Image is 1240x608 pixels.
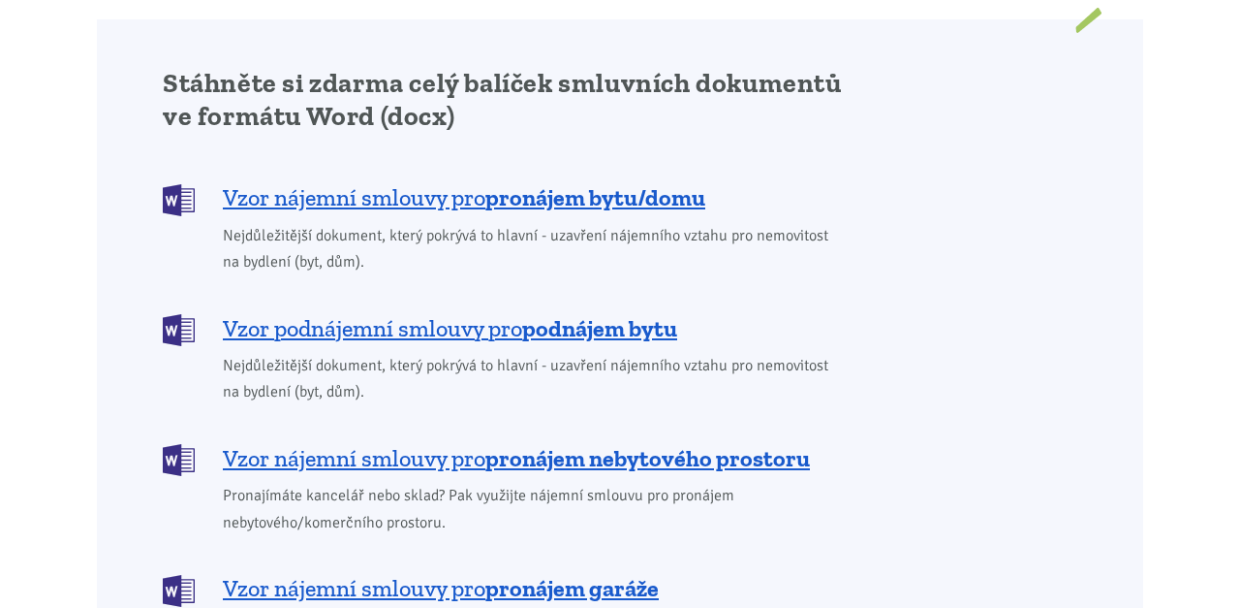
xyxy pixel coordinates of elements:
[485,444,810,472] b: pronájem nebytového prostoru
[223,223,842,275] span: Nejdůležitější dokument, který pokrývá to hlavní - uzavření nájemního vztahu pro nemovitost na by...
[163,67,842,133] h2: Stáhněte si zdarma celý balíček smluvních dokumentů ve formátu Word (docx)
[223,182,705,213] span: Vzor nájemní smlouvy pro
[223,573,659,604] span: Vzor nájemní smlouvy pro
[163,312,842,344] a: Vzor podnájemní smlouvy propodnájem bytu
[163,575,195,607] img: DOCX (Word)
[163,573,842,605] a: Vzor nájemní smlouvy propronájem garáže
[223,443,810,474] span: Vzor nájemní smlouvy pro
[163,184,195,216] img: DOCX (Word)
[522,314,677,342] b: podnájem bytu
[223,483,842,535] span: Pronajímáte kancelář nebo sklad? Pak využijte nájemní smlouvu pro pronájem nebytového/komerčního ...
[223,313,677,344] span: Vzor podnájemní smlouvy pro
[163,182,842,214] a: Vzor nájemní smlouvy propronájem bytu/domu
[163,314,195,346] img: DOCX (Word)
[485,574,659,602] b: pronájem garáže
[163,444,195,476] img: DOCX (Word)
[163,442,842,474] a: Vzor nájemní smlouvy propronájem nebytového prostoru
[485,183,705,211] b: pronájem bytu/domu
[223,353,842,405] span: Nejdůležitější dokument, který pokrývá to hlavní - uzavření nájemního vztahu pro nemovitost na by...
